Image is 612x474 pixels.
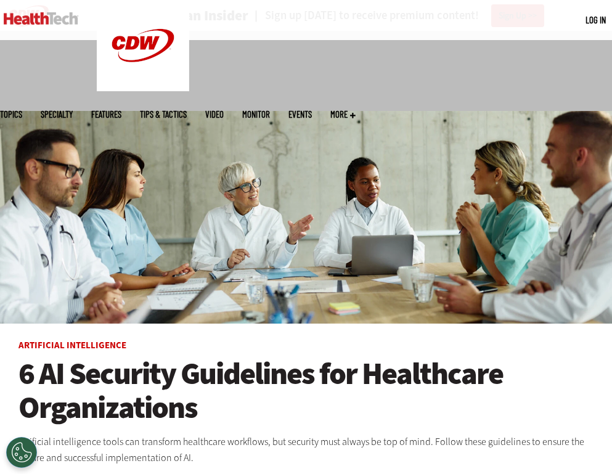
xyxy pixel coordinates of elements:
[18,434,594,465] p: Artificial intelligence tools can transform healthcare workflows, but security must always be top...
[585,14,606,25] a: Log in
[330,110,356,119] span: More
[288,110,312,119] a: Events
[97,81,189,94] a: CDW
[585,14,606,27] div: User menu
[205,110,224,119] a: Video
[91,110,121,119] a: Features
[242,110,270,119] a: MonITor
[6,437,37,468] button: Open Preferences
[6,437,37,468] div: Cookies Settings
[140,110,187,119] a: Tips & Tactics
[4,12,78,25] img: Home
[41,110,73,119] span: Specialty
[18,339,126,351] a: Artificial Intelligence
[18,357,594,425] a: 6 AI Security Guidelines for Healthcare Organizations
